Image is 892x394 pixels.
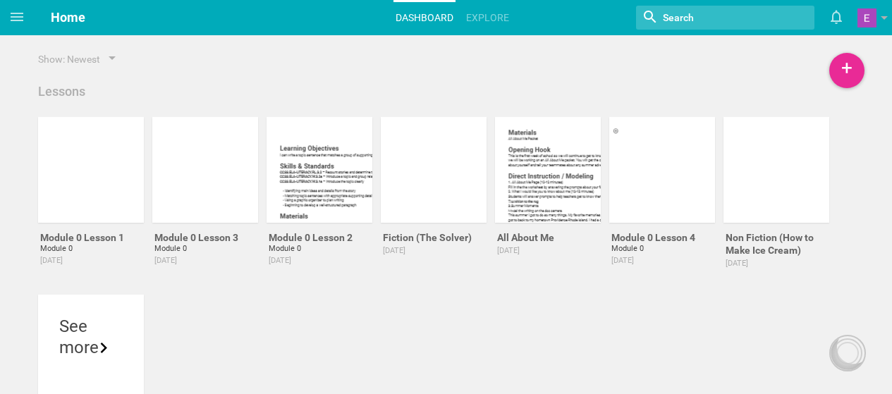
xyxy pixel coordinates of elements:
[40,231,142,244] div: Module 0 Lesson 1
[611,244,713,254] div: Module 0
[51,10,85,25] span: Home
[383,246,484,256] div: 2025-08-21T15:40:19.207Z
[152,117,258,286] a: Module 0 Lesson 3Module 0[DATE]
[154,231,256,244] div: Module 0 Lesson 3
[269,256,370,266] div: 2025-08-21T16:49:44.181Z
[611,256,713,266] div: 2025-08-21T13:30:16.548Z
[661,8,768,27] input: Search
[497,231,599,244] div: All About Me
[611,231,713,244] div: Module 0 Lesson 4
[269,244,370,254] div: Module 0
[38,52,100,66] div: Show: Newest
[393,2,456,33] a: Dashboard
[40,256,142,266] div: 2025-08-27T12:23:24.056Z
[47,189,152,213] div: Lesson
[726,259,827,269] div: 2025-08-20T17:10:56.278Z
[503,189,609,213] div: Lesson
[732,189,838,213] div: Lesson
[38,117,144,286] a: Module 0 Lesson 1Module 0[DATE]
[154,244,256,254] div: Module 0
[381,117,487,286] a: Fiction (The Solver)[DATE]
[38,83,85,100] div: Lessons
[269,231,370,244] div: Module 0 Lesson 2
[464,2,511,33] a: Explore
[829,53,864,88] div: +
[40,244,142,254] div: Module 0
[495,117,601,286] a: All About Me[DATE]
[383,231,484,244] div: Fiction (The Solver)
[267,117,372,286] a: Module 0 Lesson 2Module 0[DATE]
[59,316,123,337] div: See
[726,244,827,257] div: Make Ice Cream)
[275,189,381,213] div: Lesson
[726,231,827,244] div: Non Fiction (How to
[609,117,715,286] a: Module 0 Lesson 4Module 0[DATE]
[161,189,267,213] div: Lesson
[389,189,495,213] div: Lesson
[154,256,256,266] div: 2025-08-21T16:49:54.820Z
[59,337,123,358] div: more
[723,117,829,286] a: Non Fiction (How toMake Ice Cream)[DATE]
[497,246,599,256] div: 2025-08-21T15:28:24.386Z
[618,189,723,213] div: Lesson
